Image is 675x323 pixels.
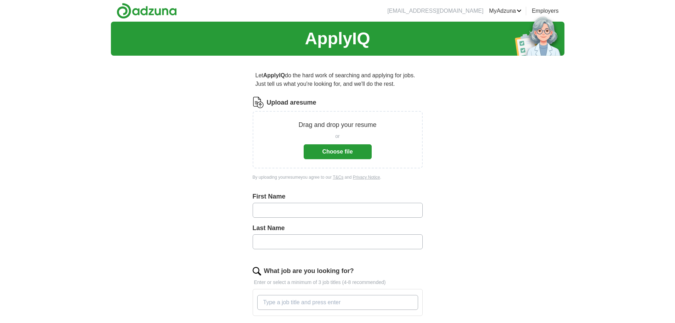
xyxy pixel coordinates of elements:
[117,3,177,19] img: Adzuna logo
[305,26,370,51] h1: ApplyIQ
[253,68,423,91] p: Let do the hard work of searching and applying for jobs. Just tell us what you're looking for, an...
[387,7,483,15] li: [EMAIL_ADDRESS][DOMAIN_NAME]
[267,98,316,107] label: Upload a resume
[335,133,339,140] span: or
[532,7,559,15] a: Employers
[253,192,423,201] label: First Name
[257,295,418,310] input: Type a job title and press enter
[264,266,354,276] label: What job are you looking for?
[263,72,285,78] strong: ApplyIQ
[253,223,423,233] label: Last Name
[489,7,522,15] a: MyAdzuna
[253,279,423,286] p: Enter or select a minimum of 3 job titles (4-8 recommended)
[353,175,380,180] a: Privacy Notice
[333,175,343,180] a: T&Cs
[304,144,372,159] button: Choose file
[298,120,376,130] p: Drag and drop your resume
[253,267,261,275] img: search.png
[253,97,264,108] img: CV Icon
[253,174,423,180] div: By uploading your resume you agree to our and .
